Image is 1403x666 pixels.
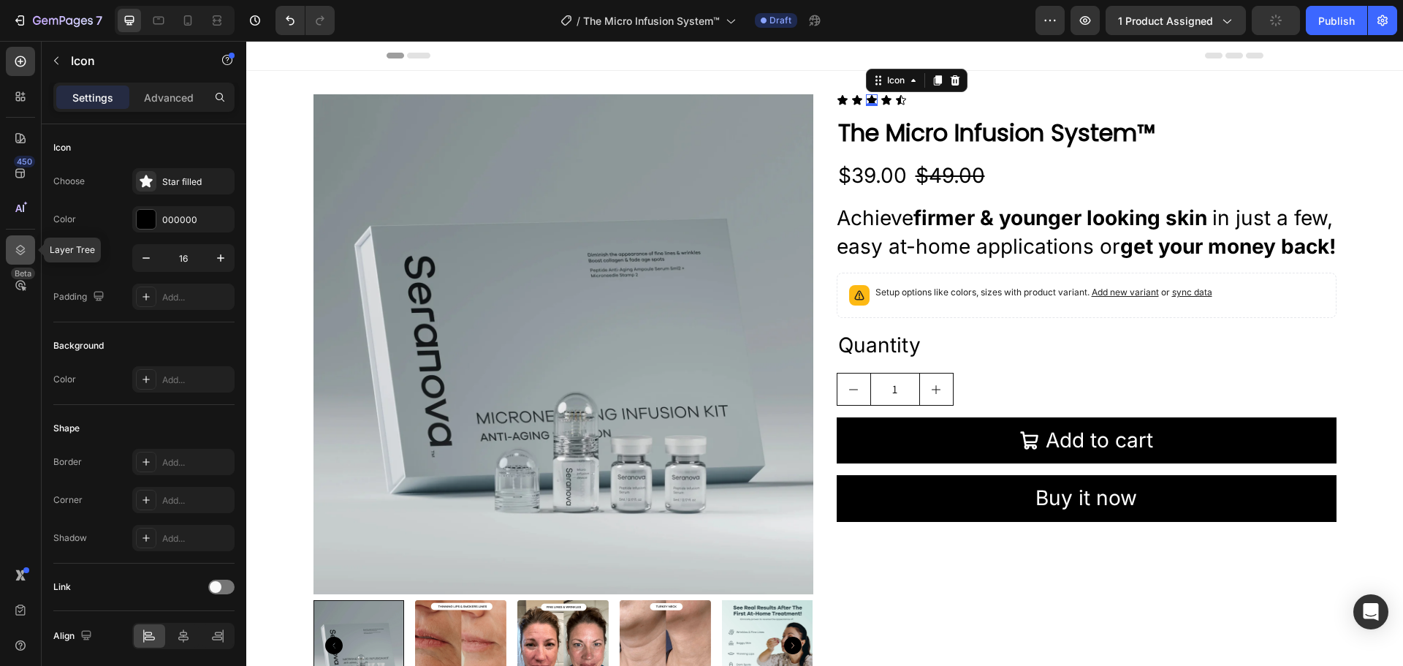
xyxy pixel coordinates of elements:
[590,289,1090,320] div: Quantity
[590,77,1090,107] h2: The Micro Infusion System™
[590,164,1087,218] span: in just a few, easy at-home applications or
[53,213,76,226] div: Color
[53,422,80,435] div: Shape
[71,52,195,69] p: Icon
[1306,6,1367,35] button: Publish
[53,455,82,469] div: Border
[799,385,907,414] div: Add to cart
[6,6,109,35] button: 7
[162,456,231,469] div: Add...
[1118,13,1213,29] span: 1 product assigned
[926,246,966,257] span: sync data
[629,244,966,259] p: Setup options like colors, sizes with product variant.
[144,90,194,105] p: Advanced
[1353,594,1388,629] div: Open Intercom Messenger
[162,374,231,387] div: Add...
[275,6,335,35] div: Undo/Redo
[577,13,580,29] span: /
[53,175,85,188] div: Choose
[1106,6,1246,35] button: 1 product assigned
[53,339,104,352] div: Background
[96,12,102,29] p: 7
[11,268,35,279] div: Beta
[590,119,662,151] div: $39.00
[624,333,674,364] input: quantity
[53,287,107,307] div: Padding
[667,164,966,189] b: firmer & younger looking skin
[538,596,555,613] button: Carousel Next Arrow
[874,193,1090,218] b: get your money back!
[162,291,231,304] div: Add...
[53,580,71,594] div: Link
[845,246,913,257] span: Add new variant
[674,333,707,364] button: increment
[53,531,87,545] div: Shadow
[583,13,720,29] span: The Micro Infusion System™
[162,213,231,227] div: 000000
[72,90,113,105] p: Settings
[53,493,83,507] div: Corner
[590,164,667,189] span: Achieve
[162,532,231,545] div: Add...
[590,376,1090,423] button: Add to cart
[913,246,966,257] span: or
[789,443,891,472] div: Buy it now
[162,175,231,189] div: Star filled
[769,14,791,27] span: Draft
[668,119,740,151] div: $49.00
[53,627,95,646] div: Align
[591,333,624,364] button: decrement
[590,434,1090,480] button: Buy it now
[246,41,1403,666] iframe: Design area
[53,141,71,154] div: Icon
[1318,13,1355,29] div: Publish
[53,373,76,386] div: Color
[14,156,35,167] div: 450
[53,249,92,268] div: Size
[162,494,231,507] div: Add...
